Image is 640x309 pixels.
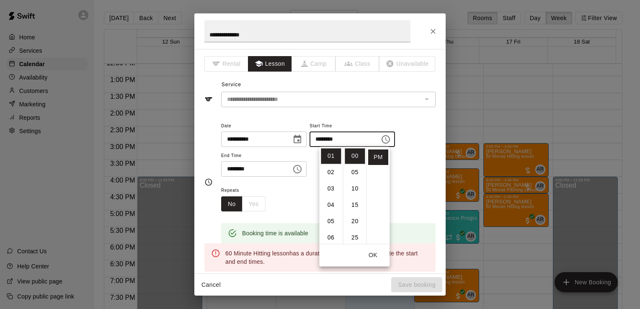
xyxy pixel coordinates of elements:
li: 12 hours [321,132,341,147]
button: Choose date, selected date is Oct 15, 2025 [289,131,306,148]
span: Start Time [310,121,395,132]
button: Lesson [248,56,292,72]
svg: Timing [204,178,213,186]
button: Close [426,24,441,39]
span: The type of an existing booking cannot be changed [292,56,336,72]
li: 10 minutes [345,181,365,196]
li: 5 minutes [345,165,365,180]
li: 3 hours [321,181,341,196]
span: The type of an existing booking cannot be changed [204,56,248,72]
ul: Select minutes [343,147,366,244]
li: 25 minutes [345,230,365,245]
li: 1 hours [321,148,341,164]
div: 60 Minute Hitting lesson has a duration of 1 hour . Please update the start and end times. [225,246,429,269]
button: Choose time, selected time is 1:00 PM [377,131,394,148]
div: Booking time is available [242,226,308,241]
span: The type of an existing booking cannot be changed [336,56,380,72]
button: OK [359,247,386,263]
li: AM [368,133,388,149]
ul: Select meridiem [366,147,390,244]
li: PM [368,149,388,165]
div: The service of an existing booking cannot be changed [221,92,436,107]
li: 6 hours [321,230,341,245]
span: Service [222,82,241,88]
button: No [221,196,243,212]
svg: Service [204,95,213,103]
span: End Time [221,150,307,162]
li: 2 hours [321,165,341,180]
li: 5 hours [321,214,341,229]
li: 20 minutes [345,214,365,229]
span: Repeats [221,185,272,196]
span: The type of an existing booking cannot be changed [379,56,436,72]
div: outlined button group [221,196,266,212]
li: 0 minutes [345,148,365,164]
span: Date [221,121,307,132]
li: 4 hours [321,197,341,213]
ul: Select hours [319,147,343,244]
button: Cancel [198,277,225,293]
button: Choose time, selected time is 5:00 PM [289,161,306,178]
li: 15 minutes [345,197,365,213]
